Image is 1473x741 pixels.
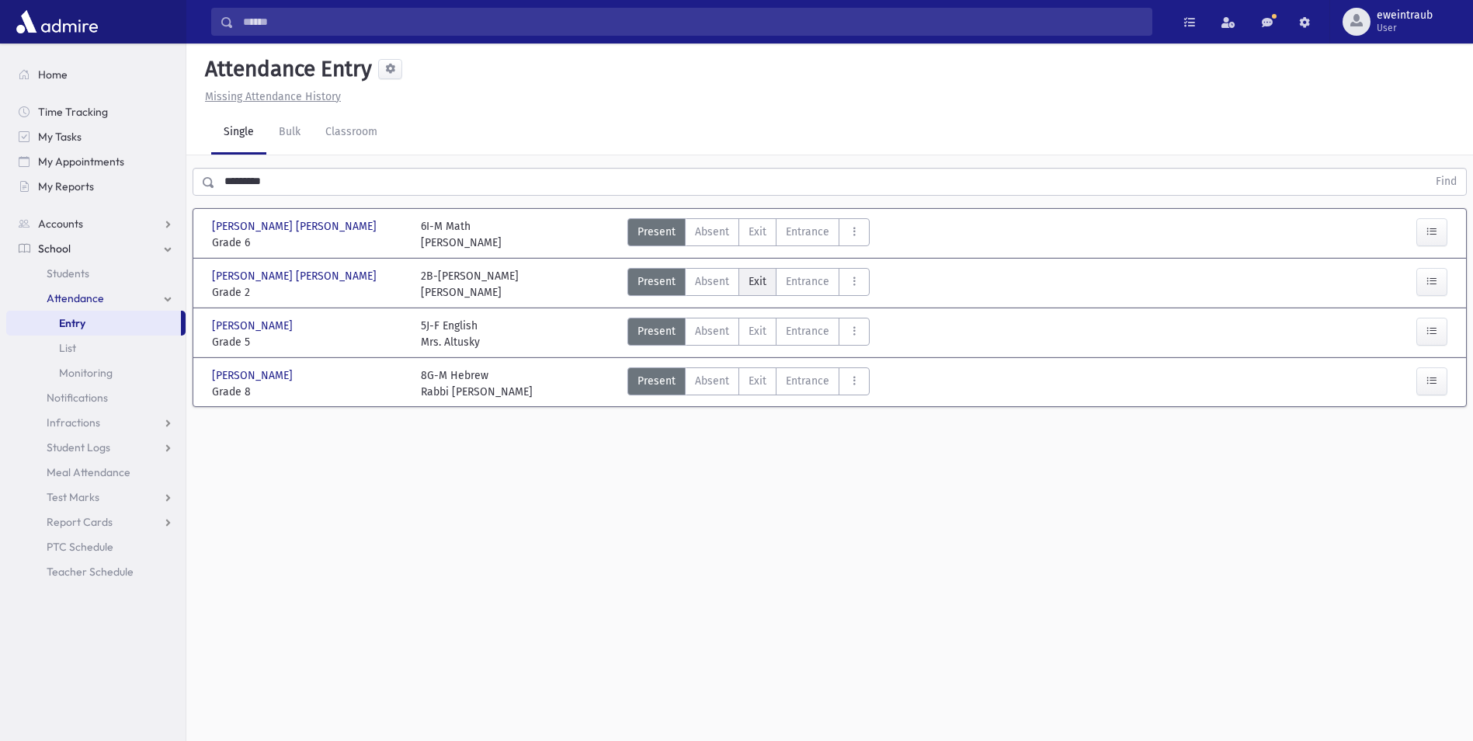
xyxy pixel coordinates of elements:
[1377,22,1433,34] span: User
[6,62,186,87] a: Home
[6,559,186,584] a: Teacher Schedule
[38,68,68,82] span: Home
[38,217,83,231] span: Accounts
[749,273,766,290] span: Exit
[47,540,113,554] span: PTC Schedule
[6,435,186,460] a: Student Logs
[38,242,71,256] span: School
[59,316,85,330] span: Entry
[637,323,676,339] span: Present
[6,460,186,485] a: Meal Attendance
[6,99,186,124] a: Time Tracking
[627,268,870,301] div: AttTypes
[212,367,296,384] span: [PERSON_NAME]
[234,8,1152,36] input: Search
[59,366,113,380] span: Monitoring
[637,373,676,389] span: Present
[12,6,102,37] img: AdmirePro
[637,224,676,240] span: Present
[627,318,870,350] div: AttTypes
[212,284,405,301] span: Grade 2
[421,268,519,301] div: 2B-[PERSON_NAME] [PERSON_NAME]
[6,534,186,559] a: PTC Schedule
[212,268,380,284] span: [PERSON_NAME] [PERSON_NAME]
[695,323,729,339] span: Absent
[695,373,729,389] span: Absent
[38,105,108,119] span: Time Tracking
[313,111,390,155] a: Classroom
[47,465,130,479] span: Meal Attendance
[212,384,405,400] span: Grade 8
[6,410,186,435] a: Infractions
[6,261,186,286] a: Students
[749,224,766,240] span: Exit
[212,334,405,350] span: Grade 5
[1426,169,1466,195] button: Find
[695,273,729,290] span: Absent
[786,323,829,339] span: Entrance
[47,291,104,305] span: Attendance
[786,373,829,389] span: Entrance
[749,323,766,339] span: Exit
[38,155,124,169] span: My Appointments
[212,318,296,334] span: [PERSON_NAME]
[6,236,186,261] a: School
[211,111,266,155] a: Single
[786,273,829,290] span: Entrance
[6,311,181,336] a: Entry
[421,218,502,251] div: 6I-M Math [PERSON_NAME]
[47,440,110,454] span: Student Logs
[199,56,372,82] h5: Attendance Entry
[786,224,829,240] span: Entrance
[266,111,313,155] a: Bulk
[627,367,870,400] div: AttTypes
[47,266,89,280] span: Students
[212,235,405,251] span: Grade 6
[47,416,100,430] span: Infractions
[6,485,186,510] a: Test Marks
[47,515,113,529] span: Report Cards
[6,124,186,149] a: My Tasks
[1377,9,1433,22] span: eweintraub
[47,391,108,405] span: Notifications
[6,360,186,385] a: Monitoring
[6,510,186,534] a: Report Cards
[47,490,99,504] span: Test Marks
[6,286,186,311] a: Attendance
[421,318,480,350] div: 5J-F English Mrs. Altusky
[38,130,82,144] span: My Tasks
[6,174,186,199] a: My Reports
[6,336,186,360] a: List
[421,367,533,400] div: 8G-M Hebrew Rabbi [PERSON_NAME]
[695,224,729,240] span: Absent
[205,90,341,103] u: Missing Attendance History
[47,565,134,579] span: Teacher Schedule
[59,341,76,355] span: List
[627,218,870,251] div: AttTypes
[637,273,676,290] span: Present
[6,149,186,174] a: My Appointments
[749,373,766,389] span: Exit
[6,385,186,410] a: Notifications
[38,179,94,193] span: My Reports
[6,211,186,236] a: Accounts
[212,218,380,235] span: [PERSON_NAME] [PERSON_NAME]
[199,90,341,103] a: Missing Attendance History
